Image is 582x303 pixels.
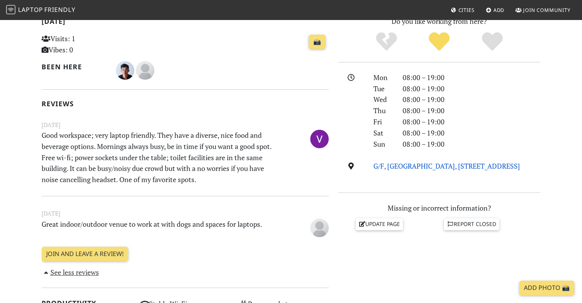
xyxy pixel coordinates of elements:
[116,65,136,74] span: Jack Law
[398,127,545,139] div: 08:00 – 19:00
[398,72,545,83] div: 08:00 – 19:00
[310,133,329,142] span: For your Info
[136,65,154,74] span: Brent Deverman
[42,33,131,55] p: Visits: 1 Vibes: 0
[42,247,128,261] a: Join and leave a review!
[360,31,413,52] div: No
[37,130,284,185] p: Good workspace; very laptop friendly. They have a diverse, nice food and beverage options. Mornin...
[512,3,574,17] a: Join Community
[369,94,398,105] div: Wed
[6,5,15,14] img: LaptopFriendly
[413,31,466,52] div: Yes
[369,139,398,150] div: Sun
[338,203,540,214] p: Missing or incorrect information?
[458,7,475,13] span: Cities
[44,5,75,14] span: Friendly
[369,127,398,139] div: Sat
[309,35,326,49] a: 📸
[37,209,333,218] small: [DATE]
[493,7,505,13] span: Add
[356,218,403,230] a: Update page
[369,105,398,116] div: Thu
[398,105,545,116] div: 08:00 – 19:00
[42,17,329,28] h2: [DATE]
[42,100,329,108] h2: Reviews
[6,3,75,17] a: LaptopFriendly LaptopFriendly
[116,61,134,80] img: 5361-jack.jpg
[136,61,154,80] img: blank-535327c66bd565773addf3077783bbfce4b00ec00e9fd257753287c682c7fa38.png
[310,222,329,231] span: Brent Deverman
[398,94,545,105] div: 08:00 – 19:00
[37,219,284,236] p: Great indoor/outdoor venue to work at with dogs and spaces for laptops.
[42,63,107,71] h2: Been here
[448,3,478,17] a: Cities
[398,83,545,94] div: 08:00 – 19:00
[523,7,570,13] span: Join Community
[466,31,519,52] div: Definitely!
[369,83,398,94] div: Tue
[483,3,508,17] a: Add
[42,268,99,277] a: See less reviews
[398,116,545,127] div: 08:00 – 19:00
[37,120,333,130] small: [DATE]
[369,72,398,83] div: Mon
[369,116,398,127] div: Fri
[373,161,520,171] a: G/F, [GEOGRAPHIC_DATA], [STREET_ADDRESS]
[338,16,540,27] p: Do you like working from here?
[310,130,329,148] img: 5983-v.jpg
[310,219,329,237] img: blank-535327c66bd565773addf3077783bbfce4b00ec00e9fd257753287c682c7fa38.png
[18,5,43,14] span: Laptop
[398,139,545,150] div: 08:00 – 19:00
[444,218,499,230] a: Report closed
